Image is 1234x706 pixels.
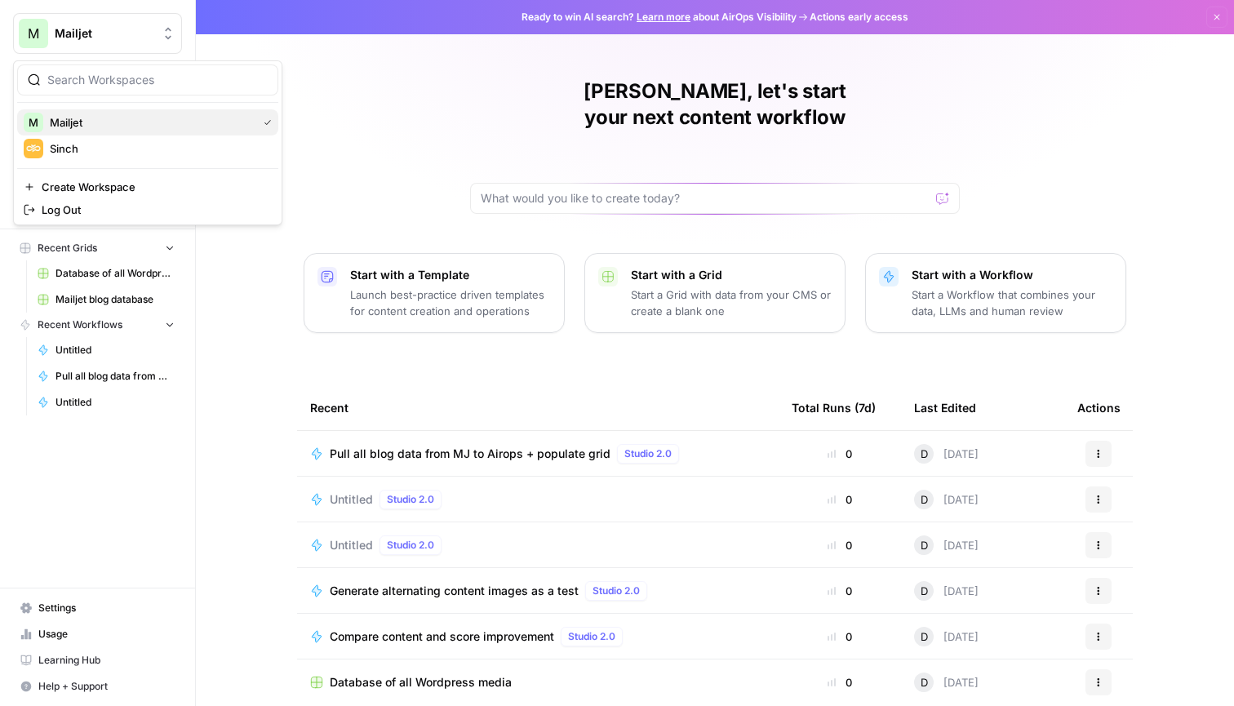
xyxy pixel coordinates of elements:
a: Generate alternating content images as a testStudio 2.0 [310,581,766,601]
a: UntitledStudio 2.0 [310,490,766,509]
div: Recent [310,385,766,430]
div: 0 [792,674,888,690]
span: D [921,674,928,690]
button: Start with a WorkflowStart a Workflow that combines your data, LLMs and human review [865,253,1126,333]
div: [DATE] [914,444,979,464]
p: Start a Grid with data from your CMS or create a blank one [631,286,832,319]
span: Pull all blog data from MJ to Airops + populate grid [330,446,610,462]
span: Studio 2.0 [387,538,434,553]
img: Sinch Logo [24,139,43,158]
span: Pull all blog data from MJ to Airops + populate grid [55,369,175,384]
span: Untitled [330,491,373,508]
a: Mailjet blog database [30,286,182,313]
button: Help + Support [13,673,182,699]
a: Learning Hub [13,647,182,673]
span: Recent Workflows [38,317,122,332]
span: Untitled [55,395,175,410]
button: Recent Grids [13,236,182,260]
span: Help + Support [38,679,175,694]
a: Log Out [17,198,278,221]
button: Recent Workflows [13,313,182,337]
input: What would you like to create today? [481,190,930,206]
p: Start with a Grid [631,267,832,283]
a: Settings [13,595,182,621]
p: Start with a Template [350,267,551,283]
span: Recent Grids [38,241,97,255]
span: Actions early access [810,10,908,24]
a: Compare content and score improvementStudio 2.0 [310,627,766,646]
div: Workspace: Mailjet [13,60,282,225]
span: Untitled [55,343,175,357]
span: Studio 2.0 [593,584,640,598]
input: Search Workspaces [47,72,268,88]
span: Untitled [330,537,373,553]
span: Usage [38,627,175,642]
span: Database of all Wordpress media [55,266,175,281]
button: Start with a GridStart a Grid with data from your CMS or create a blank one [584,253,846,333]
div: Actions [1077,385,1121,430]
span: Database of all Wordpress media [330,674,512,690]
button: Workspace: Mailjet [13,13,182,54]
a: Pull all blog data from MJ to Airops + populate grid [30,363,182,389]
h1: [PERSON_NAME], let's start your next content workflow [470,78,960,131]
a: Database of all Wordpress media [310,674,766,690]
a: Untitled [30,337,182,363]
span: Studio 2.0 [624,446,672,461]
div: 0 [792,446,888,462]
a: Pull all blog data from MJ to Airops + populate gridStudio 2.0 [310,444,766,464]
span: Create Workspace [42,179,265,195]
span: D [921,583,928,599]
span: Studio 2.0 [387,492,434,507]
p: Start with a Workflow [912,267,1112,283]
span: Generate alternating content images as a test [330,583,579,599]
span: D [921,537,928,553]
span: Mailjet blog database [55,292,175,307]
div: 0 [792,491,888,508]
span: Compare content and score improvement [330,628,554,645]
span: Ready to win AI search? about AirOps Visibility [522,10,797,24]
div: [DATE] [914,627,979,646]
a: Learn more [637,11,690,23]
span: Mailjet [55,25,153,42]
div: 0 [792,537,888,553]
span: Sinch [50,140,265,157]
div: Last Edited [914,385,976,430]
div: 0 [792,583,888,599]
span: D [921,628,928,645]
span: D [921,491,928,508]
div: Total Runs (7d) [792,385,876,430]
button: Start with a TemplateLaunch best-practice driven templates for content creation and operations [304,253,565,333]
p: Start a Workflow that combines your data, LLMs and human review [912,286,1112,319]
p: Launch best-practice driven templates for content creation and operations [350,286,551,319]
div: [DATE] [914,490,979,509]
span: M [29,114,38,131]
span: D [921,446,928,462]
a: Usage [13,621,182,647]
div: [DATE] [914,581,979,601]
a: Create Workspace [17,175,278,198]
span: Studio 2.0 [568,629,615,644]
span: Mailjet [50,114,251,131]
span: Log Out [42,202,265,218]
span: M [28,24,39,43]
a: Untitled [30,389,182,415]
a: Database of all Wordpress media [30,260,182,286]
div: 0 [792,628,888,645]
span: Settings [38,601,175,615]
span: Learning Hub [38,653,175,668]
div: [DATE] [914,535,979,555]
a: UntitledStudio 2.0 [310,535,766,555]
div: [DATE] [914,673,979,692]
